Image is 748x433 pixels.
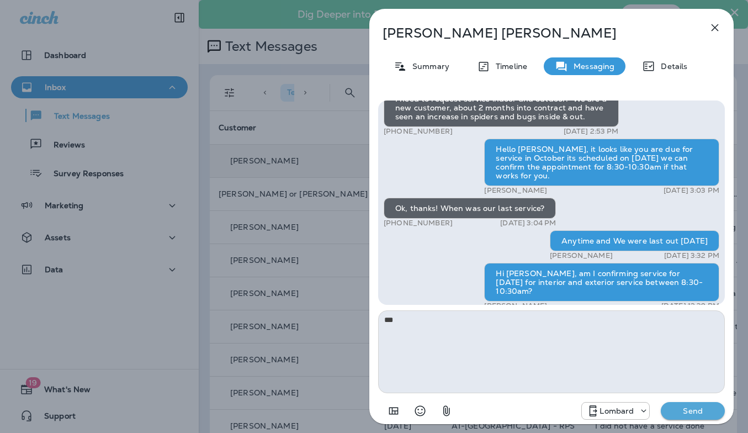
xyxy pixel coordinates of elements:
p: [DATE] 2:53 PM [564,127,619,136]
p: [PERSON_NAME] [PERSON_NAME] [383,25,684,41]
div: Hello [PERSON_NAME], it looks like you are due for service in October its scheduled on [DATE] we ... [484,139,719,186]
p: [DATE] 3:03 PM [664,186,719,195]
button: Add in a premade template [383,400,405,422]
div: Anytime and We were last out [DATE] [550,230,719,251]
p: Send [670,406,716,416]
p: [PERSON_NAME] [484,186,547,195]
div: Ok, thanks! When was our last service? [384,198,556,219]
p: Details [655,62,687,71]
p: [DATE] 3:04 PM [500,219,556,228]
p: [PERSON_NAME] [484,302,547,310]
p: [PERSON_NAME] [550,251,613,260]
button: Send [661,402,725,420]
p: [PHONE_NUMBER] [384,127,453,136]
p: Lombard [600,406,634,415]
p: [PHONE_NUMBER] [384,219,453,228]
div: I need to request service indoor and outdoor. We are a new customer, about 2 months into contract... [384,88,619,127]
p: [DATE] 3:32 PM [664,251,719,260]
button: Select an emoji [409,400,431,422]
p: Messaging [568,62,614,71]
p: Timeline [490,62,527,71]
div: Hi [PERSON_NAME], am I confirming service for [DATE] for interior and exterior service between 8:... [484,263,719,302]
p: Summary [407,62,449,71]
p: [DATE] 12:39 PM [661,302,719,310]
div: +1 (630) 426-7433 [582,404,649,418]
